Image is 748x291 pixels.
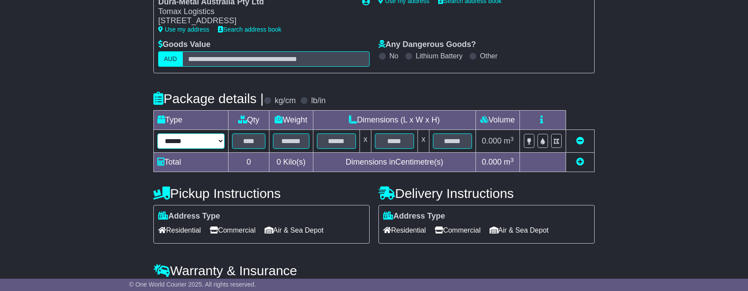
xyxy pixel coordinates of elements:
div: [STREET_ADDRESS] [158,16,353,26]
span: Air & Sea Depot [265,223,324,237]
h4: Pickup Instructions [153,186,370,201]
div: Tomax Logistics [158,7,353,17]
td: Dimensions (L x W x H) [313,111,476,130]
td: Weight [269,111,313,130]
span: Residential [158,223,201,237]
label: AUD [158,51,183,67]
span: m [504,137,514,145]
span: m [504,158,514,166]
a: Use my address [158,26,209,33]
span: Air & Sea Depot [490,223,549,237]
span: 0.000 [482,137,501,145]
td: 0 [229,153,269,172]
span: Commercial [435,223,480,237]
label: Lithium Battery [416,52,463,60]
label: lb/in [311,96,326,106]
h4: Package details | [153,91,264,106]
h4: Delivery Instructions [378,186,595,201]
label: Other [480,52,497,60]
label: Goods Value [158,40,211,50]
span: Commercial [210,223,255,237]
td: Kilo(s) [269,153,313,172]
span: 0 [276,158,281,166]
td: x [418,130,429,153]
td: Type [154,111,229,130]
sup: 3 [510,136,514,142]
td: x [359,130,371,153]
span: © One World Courier 2025. All rights reserved. [129,281,256,288]
td: Volume [476,111,519,130]
label: kg/cm [275,96,296,106]
a: Add new item [576,158,584,166]
label: Any Dangerous Goods? [378,40,476,50]
span: 0.000 [482,158,501,166]
h4: Warranty & Insurance [153,263,595,278]
td: Qty [229,111,269,130]
a: Remove this item [576,137,584,145]
label: Address Type [383,212,445,221]
a: Search address book [218,26,281,33]
td: Total [154,153,229,172]
td: Dimensions in Centimetre(s) [313,153,476,172]
span: Residential [383,223,426,237]
sup: 3 [510,157,514,163]
label: Address Type [158,212,220,221]
label: No [389,52,398,60]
